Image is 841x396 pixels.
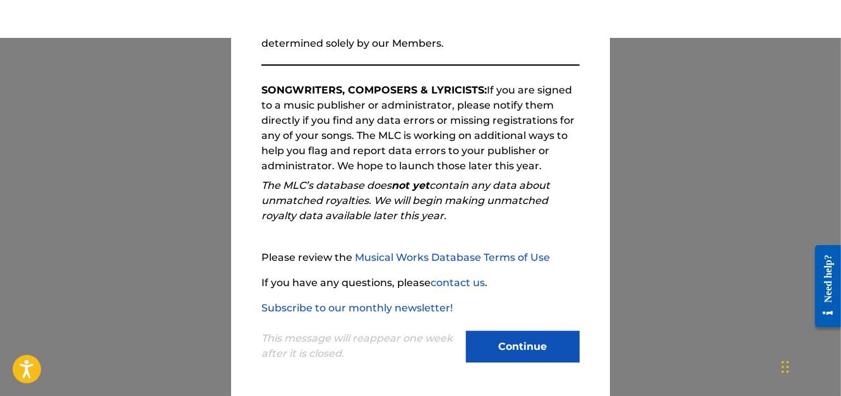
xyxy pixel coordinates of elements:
button: Continue [466,331,580,363]
a: contact us [431,277,485,289]
iframe: Resource Center [806,235,841,337]
div: Drag [782,348,789,386]
p: If you have any questions, please . [261,275,580,291]
p: If you are signed to a music publisher or administrator, please notify them directly if you find ... [261,83,580,174]
a: Musical Works Database Terms of Use [355,251,550,263]
a: Subscribe to our monthly newsletter! [261,302,453,314]
strong: SONGWRITERS, COMPOSERS & LYRICISTS: [261,84,487,96]
iframe: Chat Widget [778,335,841,396]
p: Please review the [261,250,580,265]
p: This message will reappear one week after it is closed. [261,331,458,361]
em: The MLC’s database does contain any data about unmatched royalties. We will begin making unmatche... [261,179,550,222]
strong: not yet [391,179,429,191]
